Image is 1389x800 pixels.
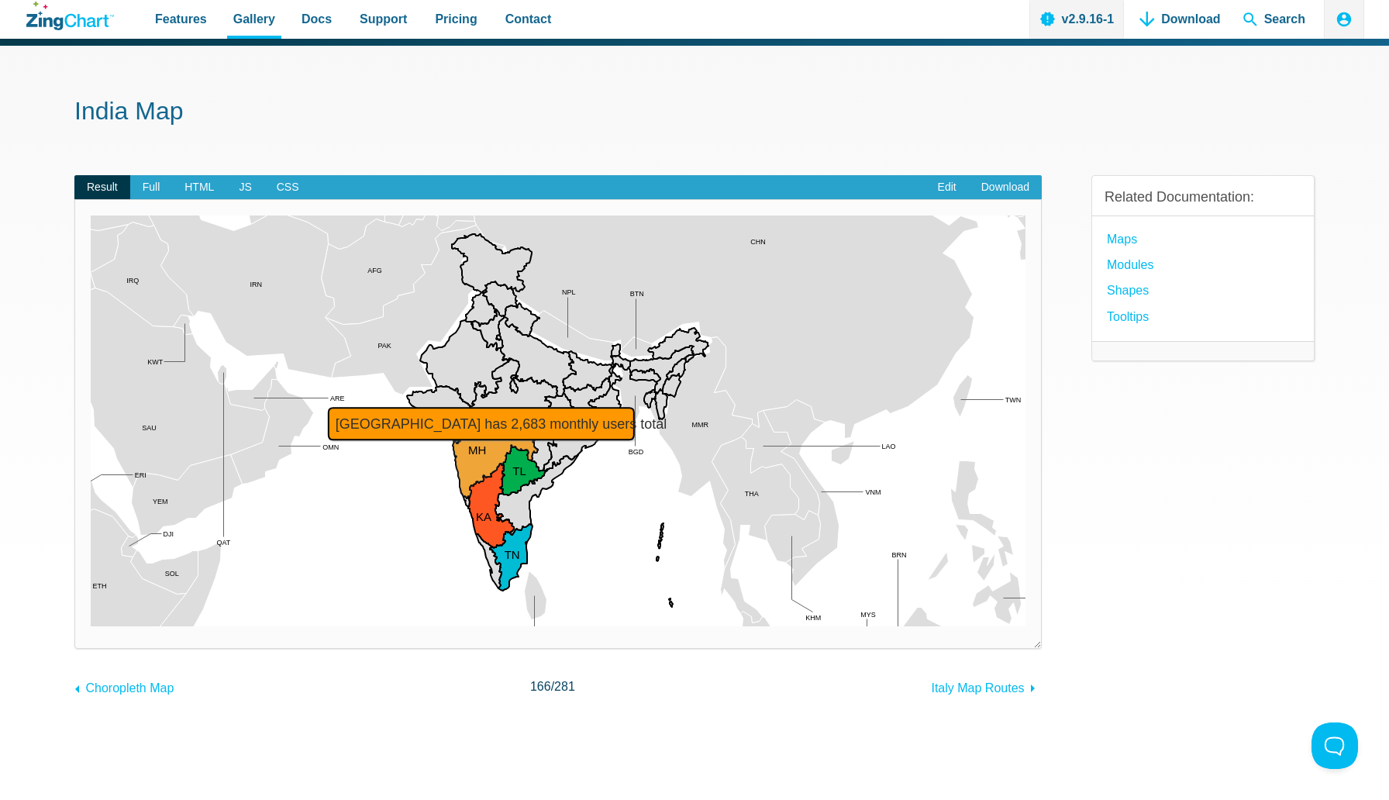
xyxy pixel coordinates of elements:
[74,95,1315,130] h1: India Map
[931,674,1042,698] a: Italy Map Routes
[155,9,207,29] span: Features
[360,9,407,29] span: Support
[435,9,477,29] span: Pricing
[505,9,552,29] span: Contact
[74,674,174,698] a: Choropleth Map
[226,175,264,200] span: JS
[1107,229,1137,250] a: Maps
[130,175,173,200] span: Full
[931,681,1024,695] span: Italy Map Routes
[530,676,575,697] span: /
[1107,306,1149,327] a: Tooltips
[530,680,551,693] span: 166
[925,175,969,200] a: Edit
[26,2,114,30] a: ZingChart Logo. Click to return to the homepage
[172,175,226,200] span: HTML
[1311,722,1358,769] iframe: Toggle Customer Support
[264,175,312,200] span: CSS
[85,681,174,695] span: Choropleth Map
[1105,188,1301,206] h3: Related Documentation:
[302,9,332,29] span: Docs
[1107,280,1149,301] a: Shapes
[1107,254,1153,275] a: modules
[969,175,1042,200] a: Download
[74,175,130,200] span: Result
[554,680,575,693] span: 281
[233,9,275,29] span: Gallery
